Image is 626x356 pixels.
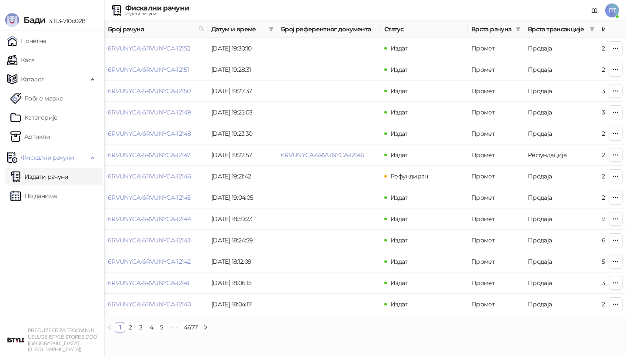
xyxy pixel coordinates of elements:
button: right [200,322,211,332]
td: 6RVUNYCA-6RVUNYCA-12147 [104,144,208,166]
span: left [107,325,112,330]
td: Промет [468,208,524,230]
button: left [104,322,115,332]
span: 3.11.3-710c028 [45,17,85,25]
span: Врста рачуна [471,24,512,34]
td: Промет [468,59,524,81]
small: PREDUZEĆE ZA TRGOVINU I USLUGE ISTYLE STORES DOO [GEOGRAPHIC_DATA] ([GEOGRAPHIC_DATA]) [28,327,97,353]
a: 6RVUNYCA-6RVUNYCA-12152 [108,44,190,52]
a: 6RVUNYCA-6RVUNYCA-12147 [108,151,190,159]
span: filter [267,23,276,36]
span: filter [269,27,274,32]
td: Промет [468,144,524,166]
td: [DATE] 19:28:31 [208,59,277,81]
td: Продаја [524,59,598,81]
td: Промет [468,123,524,144]
a: Документација [588,3,602,17]
span: PT [605,3,619,17]
a: 6RVUNYCA-6RVUNYCA-12146 [281,151,364,159]
li: 4 [146,322,156,332]
span: Издат [390,279,408,287]
th: Врста рачуна [468,21,524,38]
span: Датум и време [211,24,265,34]
span: filter [516,27,521,32]
td: [DATE] 19:22:57 [208,144,277,166]
span: filter [588,23,596,36]
td: Продаја [524,272,598,294]
a: 6RVUNYCA-6RVUNYCA-12144 [108,215,191,223]
a: 6RVUNYCA-6RVUNYCA-12145 [108,194,190,202]
td: [DATE] 19:23:30 [208,123,277,144]
a: 6RVUNYCA-6RVUNYCA-12149 [108,108,191,116]
td: Промет [468,294,524,315]
td: Продаја [524,81,598,102]
li: 5 [156,322,167,332]
td: Продаја [524,123,598,144]
td: 6RVUNYCA-6RVUNYCA-12148 [104,123,208,144]
th: Број рачуна [104,21,208,38]
span: Издат [390,151,408,159]
li: Следећих 5 Страна [167,322,181,332]
span: Издат [390,108,408,116]
th: Врста трансакције [524,21,598,38]
td: [DATE] 19:04:05 [208,187,277,208]
div: Издати рачуни [125,12,189,16]
span: Број рачуна [108,24,195,34]
td: 6RVUNYCA-6RVUNYCA-12149 [104,102,208,123]
td: Продаја [524,294,598,315]
th: Статус [381,21,468,38]
span: Издат [390,215,408,223]
span: Издат [390,130,408,138]
td: 6RVUNYCA-6RVUNYCA-12152 [104,38,208,59]
a: Издати рачуни [10,168,69,185]
span: Издат [390,44,408,52]
span: filter [514,23,523,36]
td: 6RVUNYCA-6RVUNYCA-12150 [104,81,208,102]
td: [DATE] 19:30:10 [208,38,277,59]
td: [DATE] 18:59:23 [208,208,277,230]
span: Врста трансакције [528,24,586,34]
li: 1 [115,322,125,332]
td: Промет [468,272,524,294]
img: 64x64-companyLogo-77b92cf4-9946-4f36-9751-bf7bb5fd2c7d.png [7,331,24,349]
a: По данима [10,187,57,205]
td: Промет [468,187,524,208]
a: 6RVUNYCA-6RVUNYCA-12146 [108,172,191,180]
a: Робне марке [10,90,63,107]
a: ArtikliАртикли [10,128,50,145]
td: 6RVUNYCA-6RVUNYCA-12151 [104,59,208,81]
span: right [203,325,208,330]
span: Издат [390,66,408,74]
a: 3 [136,322,146,332]
td: [DATE] 19:21:42 [208,166,277,187]
td: 6RVUNYCA-6RVUNYCA-12144 [104,208,208,230]
td: 6RVUNYCA-6RVUNYCA-12143 [104,230,208,251]
span: Фискални рачуни [21,149,74,166]
td: Продаја [524,166,598,187]
td: [DATE] 18:06:15 [208,272,277,294]
a: 2 [126,322,135,332]
td: [DATE] 18:12:09 [208,251,277,272]
td: [DATE] 19:27:37 [208,81,277,102]
td: [DATE] 18:04:17 [208,294,277,315]
td: Продаја [524,230,598,251]
a: Почетна [7,32,46,50]
td: [DATE] 19:25:03 [208,102,277,123]
td: Продаја [524,38,598,59]
div: Фискални рачуни [125,5,189,12]
a: 6RVUNYCA-6RVUNYCA-12141 [108,279,189,287]
td: 6RVUNYCA-6RVUNYCA-12146 [104,166,208,187]
a: 6RVUNYCA-6RVUNYCA-12150 [108,87,190,95]
span: Издат [390,194,408,202]
li: Следећа страна [200,322,211,332]
td: 6RVUNYCA-6RVUNYCA-12145 [104,187,208,208]
td: Промет [468,102,524,123]
span: Бади [23,15,45,25]
th: Број референтног документа [277,21,381,38]
span: Издат [390,236,408,244]
a: 6RVUNYCA-6RVUNYCA-12148 [108,130,191,138]
td: Продаја [524,187,598,208]
span: Издат [390,87,408,95]
a: Каса [7,51,34,69]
